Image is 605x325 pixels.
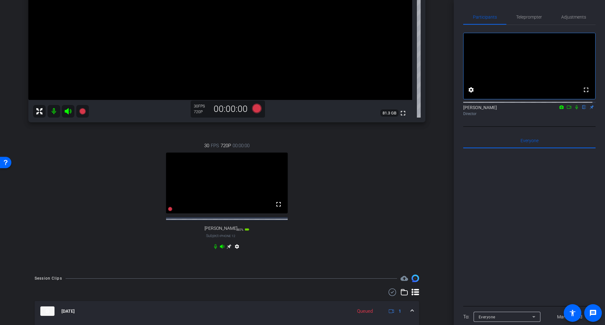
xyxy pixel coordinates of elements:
[204,142,209,149] span: 30
[211,142,219,149] span: FPS
[516,15,542,19] span: Teleprompter
[557,314,582,320] span: Mark all read
[400,275,408,282] span: Destinations for your clips
[569,309,576,317] mat-icon: accessibility
[210,104,252,114] div: 00:00:00
[40,306,55,316] img: thumb-nail
[400,275,408,282] mat-icon: cloud_upload
[589,309,597,317] mat-icon: message
[275,200,282,208] mat-icon: fullscreen
[561,15,586,19] span: Adjustments
[399,109,407,117] mat-icon: fullscreen
[198,104,205,108] span: FPS
[521,138,539,143] span: Everyone
[233,244,241,252] mat-icon: settings
[61,308,75,315] span: [DATE]
[206,233,235,239] span: Subject
[233,142,250,149] span: 00:00:00
[412,275,419,282] img: Session clips
[544,311,596,322] button: Mark all read
[463,111,596,117] div: Director
[354,308,376,315] div: Queued
[194,104,210,109] div: 30
[473,15,497,19] span: Participants
[35,301,419,321] mat-expansion-panel-header: thumb-nail[DATE]Queued1
[245,227,250,232] mat-icon: battery_std
[380,109,399,117] span: 81.3 GB
[35,275,62,281] div: Session Clips
[463,313,469,321] div: To:
[194,109,210,114] div: 720P
[220,234,235,238] span: iPhone 12
[219,234,220,238] span: -
[237,228,243,231] span: 80%
[580,104,588,110] mat-icon: flip
[467,86,475,94] mat-icon: settings
[582,86,590,94] mat-icon: fullscreen
[479,315,495,319] span: Everyone
[463,104,596,117] div: [PERSON_NAME]
[221,142,231,149] span: 720P
[205,226,237,231] span: [PERSON_NAME]
[399,308,401,315] span: 1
